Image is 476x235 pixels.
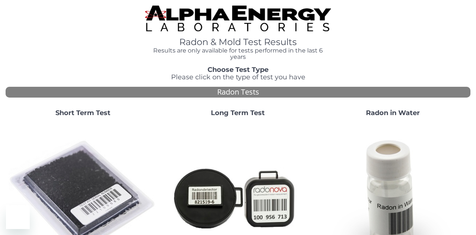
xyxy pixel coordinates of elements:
div: Radon Tests [6,87,470,98]
strong: Long Term Test [211,109,265,117]
h1: Radon & Mold Test Results [145,37,331,47]
strong: Choose Test Type [208,66,268,74]
iframe: Button to launch messaging window [6,205,30,229]
h4: Results are only available for tests performed in the last 6 years [145,47,331,60]
span: Please click on the type of test you have [171,73,305,81]
img: TightCrop.jpg [145,6,331,31]
strong: Radon in Water [366,109,420,117]
strong: Short Term Test [55,109,110,117]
